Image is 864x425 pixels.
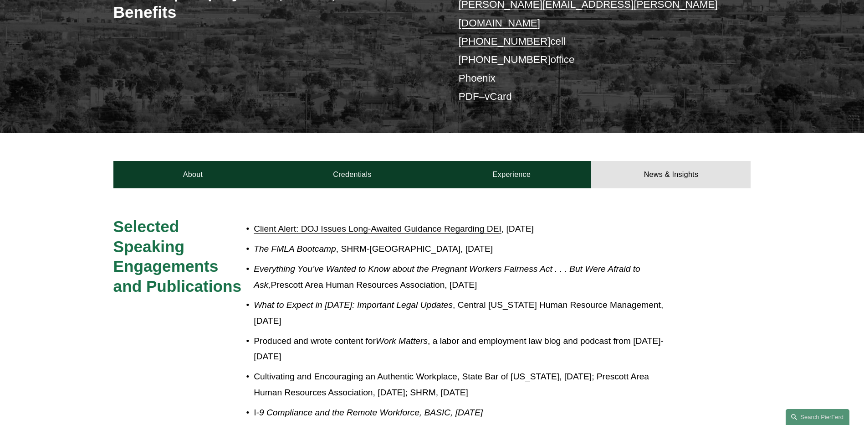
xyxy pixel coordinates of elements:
[254,297,671,329] p: , Central [US_STATE] Human Resource Management, [DATE]
[459,91,479,102] a: PDF
[432,161,592,188] a: Experience
[485,91,512,102] a: vCard
[113,161,273,188] a: About
[254,264,642,290] em: Everything You’ve Wanted to Know about the Pregnant Workers Fairness Act . . . But Were Afraid to...
[786,409,849,425] a: Search this site
[254,241,671,257] p: , SHRM-[GEOGRAPHIC_DATA], [DATE]
[254,244,336,254] em: The FMLA Bootcamp
[459,36,551,47] a: [PHONE_NUMBER]
[254,300,453,310] em: What to Expect in [DATE]: Important Legal Updates
[376,336,428,346] em: Work Matters
[113,218,242,295] span: Selected Speaking Engagements and Publications
[254,369,671,400] p: Cultivating and Encouraging an Authentic Workplace, State Bar of [US_STATE], [DATE]; Prescott Are...
[254,221,671,237] p: , [DATE]
[254,333,671,365] p: Produced and wrote content for , a labor and employment law blog and podcast from [DATE]-[DATE]
[254,405,671,421] p: I
[273,161,432,188] a: Credentials
[256,408,483,417] em: -9 Compliance and the Remote Workforce, BASIC, [DATE]
[591,161,751,188] a: News & Insights
[254,224,501,233] a: Client Alert: DOJ Issues Long-Awaited Guidance Regarding DEI
[459,54,551,65] a: [PHONE_NUMBER]
[254,261,671,293] p: Prescott Area Human Resources Association, [DATE]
